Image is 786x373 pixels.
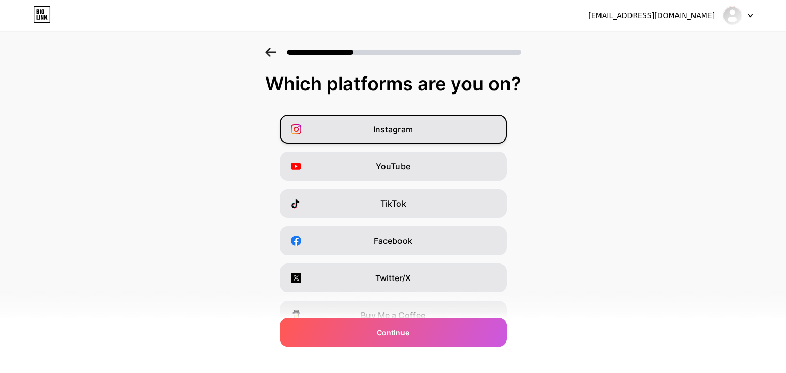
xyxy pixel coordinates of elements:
span: Continue [377,327,409,338]
span: Facebook [374,235,412,247]
span: Twitter/X [375,272,411,284]
div: [EMAIL_ADDRESS][DOMAIN_NAME] [588,10,715,21]
span: YouTube [376,160,410,173]
img: Paking Duck [722,6,742,25]
span: Instagram [373,123,413,135]
span: Buy Me a Coffee [361,309,425,321]
span: Snapchat [374,346,412,359]
span: TikTok [380,197,406,210]
div: Which platforms are you on? [10,73,776,94]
